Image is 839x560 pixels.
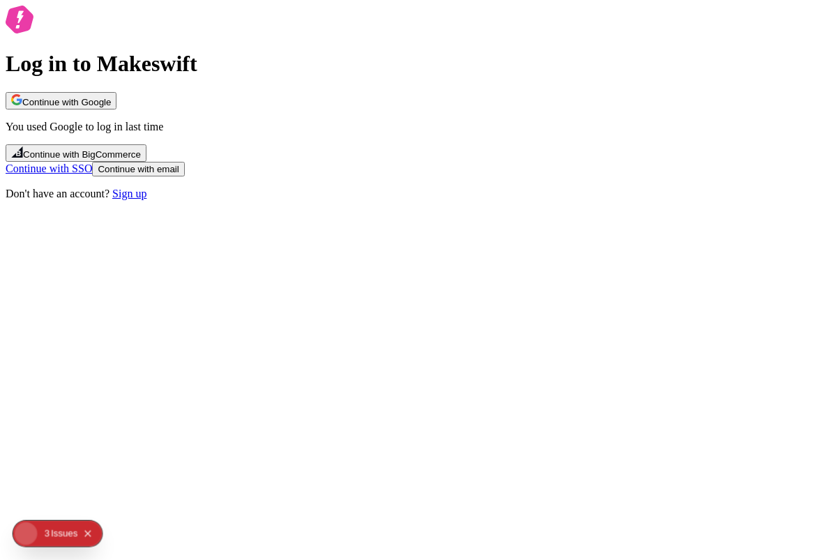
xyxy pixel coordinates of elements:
span: Continue with email [98,164,179,174]
button: Continue with Google [6,92,116,109]
a: Continue with SSO [6,162,92,174]
p: You used Google to log in last time [6,121,833,133]
button: Continue with email [92,162,184,176]
h1: Log in to Makeswift [6,51,833,77]
button: Continue with BigCommerce [6,144,146,162]
span: Continue with Google [22,97,111,107]
span: Continue with BigCommerce [23,149,141,160]
p: Don't have an account? [6,188,833,200]
a: Sign up [112,188,146,199]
